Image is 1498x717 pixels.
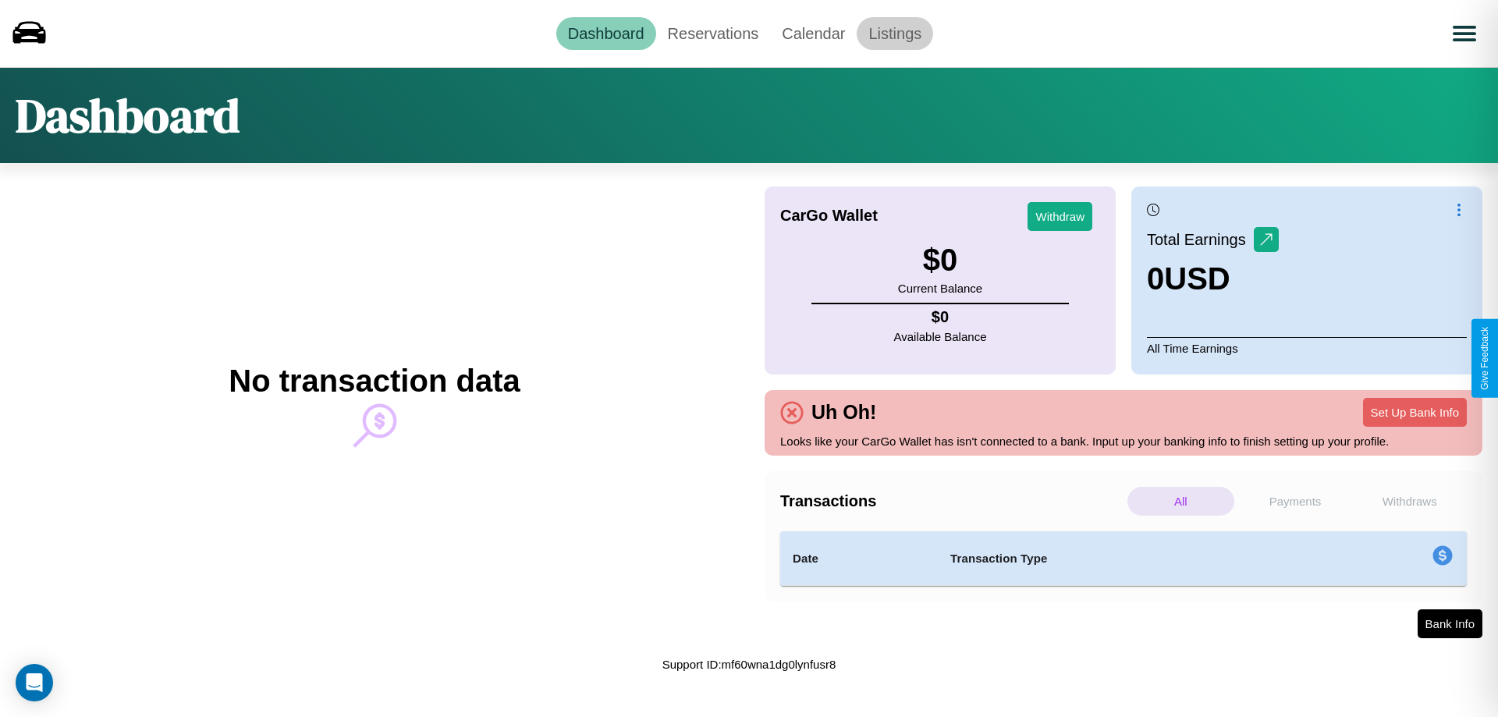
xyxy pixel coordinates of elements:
a: Reservations [656,17,771,50]
p: Current Balance [898,278,982,299]
div: Open Intercom Messenger [16,664,53,701]
p: Available Balance [894,326,987,347]
p: All [1127,487,1234,516]
p: Total Earnings [1147,225,1254,254]
h4: Uh Oh! [804,401,884,424]
button: Set Up Bank Info [1363,398,1467,427]
div: Give Feedback [1479,327,1490,390]
h3: $ 0 [898,243,982,278]
p: Withdraws [1356,487,1463,516]
h4: CarGo Wallet [780,207,878,225]
button: Bank Info [1418,609,1482,638]
p: Looks like your CarGo Wallet has isn't connected to a bank. Input up your banking info to finish ... [780,431,1467,452]
a: Dashboard [556,17,656,50]
a: Calendar [770,17,857,50]
p: Payments [1242,487,1349,516]
h3: 0 USD [1147,261,1279,296]
button: Withdraw [1028,202,1092,231]
h4: Transactions [780,492,1123,510]
a: Listings [857,17,933,50]
h4: $ 0 [894,308,987,326]
h4: Transaction Type [950,549,1305,568]
h2: No transaction data [229,364,520,399]
table: simple table [780,531,1467,586]
p: All Time Earnings [1147,337,1467,359]
h4: Date [793,549,925,568]
p: Support ID: mf60wna1dg0lynfusr8 [662,654,836,675]
h1: Dashboard [16,83,240,147]
button: Open menu [1443,12,1486,55]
